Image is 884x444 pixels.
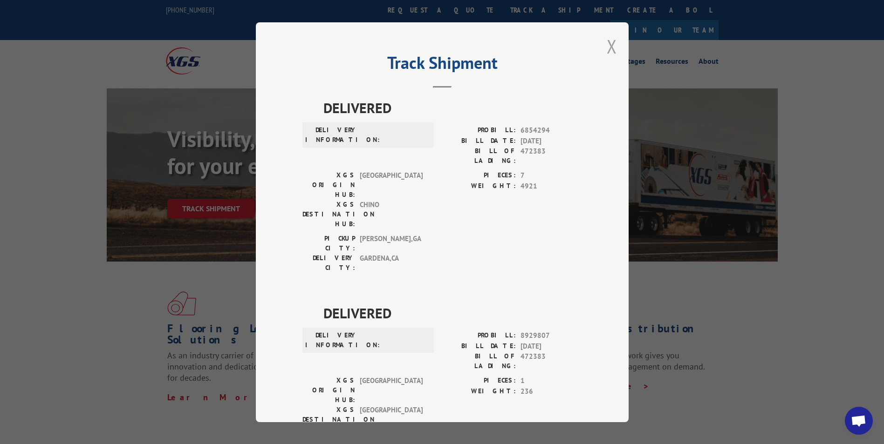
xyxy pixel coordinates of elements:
span: [GEOGRAPHIC_DATA] [360,170,423,200]
label: WEIGHT: [442,181,516,191]
span: [DATE] [521,135,582,146]
div: Open chat [845,407,873,435]
span: 8929807 [521,330,582,341]
label: BILL DATE: [442,341,516,351]
button: Close modal [607,34,617,59]
label: XGS ORIGIN HUB: [302,376,355,405]
span: 472383 [521,146,582,166]
span: 7 [521,170,582,181]
span: 1 [521,376,582,386]
label: BILL OF LADING: [442,351,516,371]
label: PIECES: [442,170,516,181]
span: 472383 [521,351,582,371]
span: [PERSON_NAME] , GA [360,234,423,253]
label: DELIVERY INFORMATION: [305,330,358,350]
span: [GEOGRAPHIC_DATA] [360,376,423,405]
label: XGS DESTINATION HUB: [302,405,355,434]
label: XGS DESTINATION HUB: [302,200,355,229]
label: PIECES: [442,376,516,386]
span: CHINO [360,200,423,229]
label: PICKUP CITY: [302,234,355,253]
label: PROBILL: [442,125,516,136]
span: 236 [521,386,582,397]
span: 6854294 [521,125,582,136]
label: BILL DATE: [442,135,516,146]
h2: Track Shipment [302,56,582,74]
label: WEIGHT: [442,386,516,397]
span: [GEOGRAPHIC_DATA] [360,405,423,434]
span: 4921 [521,181,582,191]
span: DELIVERED [323,303,582,323]
span: DELIVERED [323,97,582,118]
label: PROBILL: [442,330,516,341]
span: GARDENA , CA [360,253,423,273]
label: DELIVERY CITY: [302,253,355,273]
label: BILL OF LADING: [442,146,516,166]
label: DELIVERY INFORMATION: [305,125,358,145]
span: [DATE] [521,341,582,351]
label: XGS ORIGIN HUB: [302,170,355,200]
